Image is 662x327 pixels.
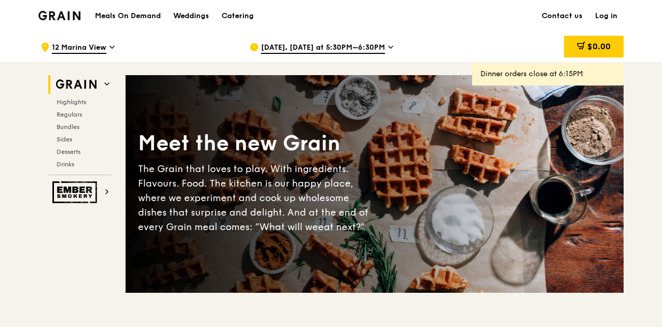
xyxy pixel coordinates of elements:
div: The Grain that loves to play. With ingredients. Flavours. Food. The kitchen is our happy place, w... [138,162,375,234]
span: Desserts [57,148,80,155]
a: Log in [589,1,624,32]
span: Sides [57,136,72,143]
a: Contact us [535,1,589,32]
div: Weddings [173,1,209,32]
div: Catering [222,1,254,32]
img: Grain [38,11,80,20]
span: Drinks [57,161,74,168]
div: Meet the new Grain [138,130,375,158]
span: Highlights [57,98,86,106]
a: Catering [215,1,260,32]
span: [DATE], [DATE] at 5:30PM–6:30PM [261,42,385,54]
span: Bundles [57,123,79,131]
img: Grain web logo [52,75,100,94]
a: Weddings [167,1,215,32]
span: 12 Marina View [52,42,106,54]
span: Regulars [57,111,82,118]
span: $0.00 [587,41,611,51]
div: Dinner orders close at 6:15PM [480,69,615,79]
span: eat next?” [318,221,365,233]
img: Ember Smokery web logo [52,181,100,203]
h1: Meals On Demand [95,11,161,21]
